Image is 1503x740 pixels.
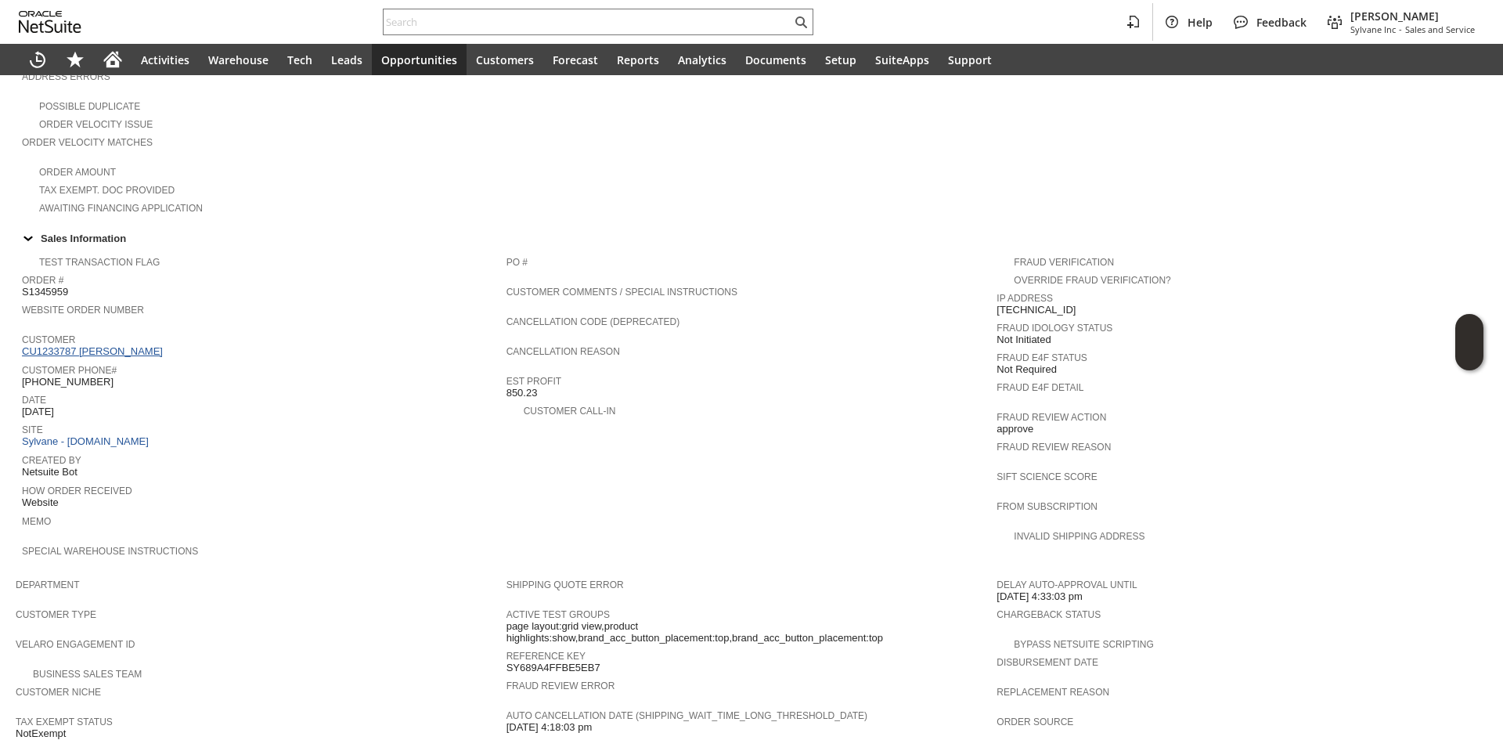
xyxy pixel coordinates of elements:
a: Delay Auto-Approval Until [997,579,1137,590]
span: SuiteApps [875,52,929,67]
a: Reports [607,44,669,75]
a: Tech [278,44,322,75]
span: Leads [331,52,362,67]
svg: Shortcuts [66,50,85,69]
a: Opportunities [372,44,467,75]
a: CU1233787 [PERSON_NAME] [22,345,167,357]
a: Velaro Engagement ID [16,639,135,650]
span: - [1399,23,1402,35]
a: Home [94,44,132,75]
a: Order Velocity Issue [39,119,153,130]
a: PO # [506,257,528,268]
span: Not Initiated [997,334,1051,346]
span: Warehouse [208,52,269,67]
span: [DATE] 4:18:03 pm [506,721,593,734]
a: Customers [467,44,543,75]
a: Customer Call-in [524,406,616,417]
span: Analytics [678,52,726,67]
span: Sylvane Inc [1350,23,1396,35]
a: Address Errors [22,71,110,82]
a: How Order Received [22,486,132,496]
a: Forecast [543,44,607,75]
a: Override Fraud Verification? [1014,275,1170,286]
a: Customer [22,334,75,345]
span: Netsuite Bot [22,466,77,478]
a: Reference Key [506,651,586,662]
a: Cancellation Code (deprecated) [506,316,680,327]
span: S1345959 [22,286,68,298]
a: Customer Comments / Special Instructions [506,287,737,298]
span: page layout:grid view,product highlights:show,brand_acc_button_placement:top,brand_acc_button_pla... [506,620,989,644]
a: Date [22,395,46,406]
a: Documents [736,44,816,75]
a: Customer Type [16,609,96,620]
a: Support [939,44,1001,75]
a: Fraud Review Error [506,680,615,691]
a: Tax Exempt Status [16,717,113,727]
a: Fraud E4F Detail [997,382,1083,393]
span: Feedback [1256,15,1307,30]
a: Auto Cancellation Date (shipping_wait_time_long_threshold_date) [506,710,867,721]
a: Fraud Idology Status [997,323,1112,334]
a: IP Address [997,293,1053,304]
td: Sales Information [16,228,1487,248]
span: Setup [825,52,856,67]
a: Warehouse [199,44,278,75]
a: Site [22,424,43,435]
span: [TECHNICAL_ID] [997,304,1076,316]
a: Order # [22,275,63,286]
a: Replacement reason [997,687,1109,698]
span: Opportunities [381,52,457,67]
span: Not Required [997,363,1057,376]
span: [DATE] 4:33:03 pm [997,590,1083,603]
span: Forecast [553,52,598,67]
a: Customer Niche [16,687,101,698]
svg: logo [19,11,81,33]
span: Tech [287,52,312,67]
a: Sift Science Score [997,471,1097,482]
span: Activities [141,52,189,67]
span: [DATE] [22,406,54,418]
a: Disbursement Date [997,657,1098,668]
a: Setup [816,44,866,75]
svg: Search [791,13,810,31]
a: Test Transaction Flag [39,257,160,268]
span: Website [22,496,59,509]
a: Department [16,579,80,590]
span: [PERSON_NAME] [1350,9,1475,23]
a: Order Velocity Matches [22,137,153,148]
a: Order Amount [39,167,116,178]
div: Sales Information [16,228,1481,248]
span: Reports [617,52,659,67]
a: Created By [22,455,81,466]
a: Fraud Verification [1014,257,1114,268]
span: NotExempt [16,727,66,740]
span: SY689A4FFBE5EB7 [506,662,600,674]
a: Customer Phone# [22,365,117,376]
a: Tax Exempt. Doc Provided [39,185,175,196]
a: Bypass NetSuite Scripting [1014,639,1153,650]
svg: Home [103,50,122,69]
a: Recent Records [19,44,56,75]
a: Order Source [997,717,1073,727]
span: Documents [745,52,806,67]
a: Special Warehouse Instructions [22,546,198,557]
span: Sales and Service [1405,23,1475,35]
input: Search [384,13,791,31]
a: Active Test Groups [506,609,610,620]
span: Help [1188,15,1213,30]
span: approve [997,423,1033,435]
a: SuiteApps [866,44,939,75]
a: Analytics [669,44,736,75]
a: Possible Duplicate [39,101,140,112]
svg: Recent Records [28,50,47,69]
a: Memo [22,516,51,527]
a: Awaiting Financing Application [39,203,203,214]
a: Chargeback Status [997,609,1101,620]
a: Fraud Review Action [997,412,1106,423]
a: Sylvane - [DOMAIN_NAME] [22,435,153,447]
span: Customers [476,52,534,67]
span: 850.23 [506,387,538,399]
a: Business Sales Team [33,669,142,680]
a: Activities [132,44,199,75]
